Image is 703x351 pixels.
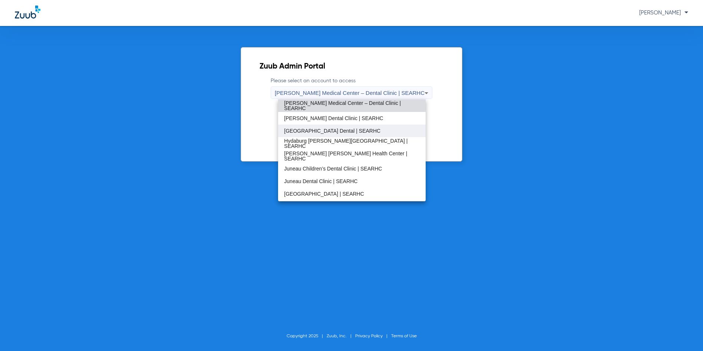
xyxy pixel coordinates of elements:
[666,315,703,351] iframe: Chat Widget
[284,151,419,161] span: [PERSON_NAME] [PERSON_NAME] Health Center | SEARHC
[284,138,419,149] span: Hydaburg [PERSON_NAME][GEOGRAPHIC_DATA] | SEARHC
[284,128,380,133] span: [GEOGRAPHIC_DATA] Dental | SEARHC
[284,191,364,196] span: [GEOGRAPHIC_DATA] | SEARHC
[284,179,357,184] span: Juneau Dental Clinic | SEARHC
[284,100,419,111] span: [PERSON_NAME] Medical Center – Dental Clinic | SEARHC
[284,116,383,121] span: [PERSON_NAME] Dental Clinic | SEARHC
[284,166,382,171] span: Juneau Children’s Dental Clinic | SEARHC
